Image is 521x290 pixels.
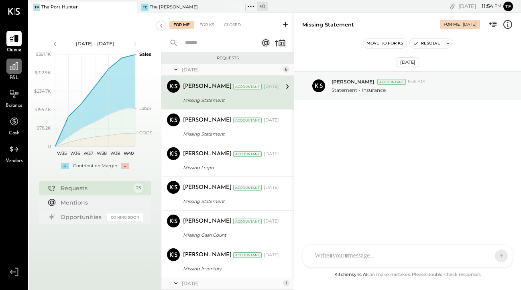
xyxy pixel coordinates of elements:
text: W38 [97,150,107,156]
div: copy link [448,2,456,10]
text: Labor [139,105,151,111]
div: [DATE] [463,22,476,27]
div: Contribution Margin [73,163,117,169]
div: [PERSON_NAME] [183,83,232,91]
div: [DATE] [264,185,279,191]
text: W37 [83,150,93,156]
div: [PERSON_NAME] [183,116,232,124]
text: COGS [139,130,153,136]
div: Missing Login [183,164,277,172]
text: 0 [48,144,51,149]
div: The [PERSON_NAME] [150,4,198,10]
div: Missing Statement [183,96,277,104]
div: The Port Hunter [41,4,78,10]
a: Balance [0,86,28,110]
div: Closed [220,21,245,29]
text: W36 [70,150,80,156]
div: TP [33,4,40,11]
div: Requests [61,184,130,192]
div: Missing Statement [183,197,277,205]
button: Move to for ks [363,39,407,48]
div: Missing Statement [302,21,354,28]
div: 6 [283,66,289,73]
div: [DATE] [264,83,279,90]
p: Statement - Insurance [332,87,386,93]
div: - [121,163,129,169]
span: P&L [10,75,19,82]
div: Coming Soon [107,213,143,221]
span: 11 : 54 [477,2,493,10]
div: [DATE] [264,117,279,124]
button: tf [503,2,513,11]
span: Queue [7,47,22,54]
span: Cash [9,130,19,137]
div: Accountant [233,151,262,157]
div: [DATE] [182,66,281,73]
div: [DATE] [458,2,501,10]
div: 25 [134,183,143,193]
text: $234.7K [34,88,51,94]
div: Missing Cash Count [183,231,277,239]
a: P&L [0,59,28,82]
div: [PERSON_NAME] [183,150,232,158]
div: + 0 [257,2,268,11]
text: W39 [110,150,120,156]
div: [DATE] [264,218,279,225]
div: Opportunities [61,213,103,221]
div: For KS [195,21,218,29]
text: $78.2K [37,125,51,131]
div: Mentions [61,199,139,207]
text: $312.9K [35,70,51,75]
a: Cash [0,114,28,137]
span: Balance [6,102,22,110]
text: W40 [123,150,133,156]
div: Requests [165,55,290,61]
div: [DATE] [264,151,279,157]
div: For Me [169,21,194,29]
div: TC [141,4,149,11]
span: pm [495,3,501,9]
div: 1 [283,280,289,286]
div: [DATE] [182,280,281,287]
div: Accountant [233,219,262,224]
div: [DATE] [397,57,419,67]
div: + [61,163,69,169]
div: [PERSON_NAME] [183,217,232,225]
div: Accountant [233,252,262,258]
div: [PERSON_NAME] [183,184,232,192]
div: Accountant [377,79,406,85]
div: Missing Statement [183,130,277,138]
div: [DATE] [264,252,279,258]
div: Accountant [233,185,262,191]
div: For Me [444,22,460,27]
div: Accountant [233,118,262,123]
text: $391.1K [36,51,51,57]
text: Sales [139,51,151,57]
span: Vendors [6,158,23,165]
a: Vendors [0,142,28,165]
a: Queue [0,31,28,54]
div: Missing Inventory [183,265,277,273]
div: [PERSON_NAME] [183,251,232,259]
text: $156.4K [35,107,51,112]
span: [PERSON_NAME] [332,78,374,85]
div: [DATE] - [DATE] [61,40,129,47]
span: 8:55 AM [408,79,425,85]
text: W35 [57,150,66,156]
button: Resolve [410,39,444,48]
div: Accountant [233,84,262,89]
